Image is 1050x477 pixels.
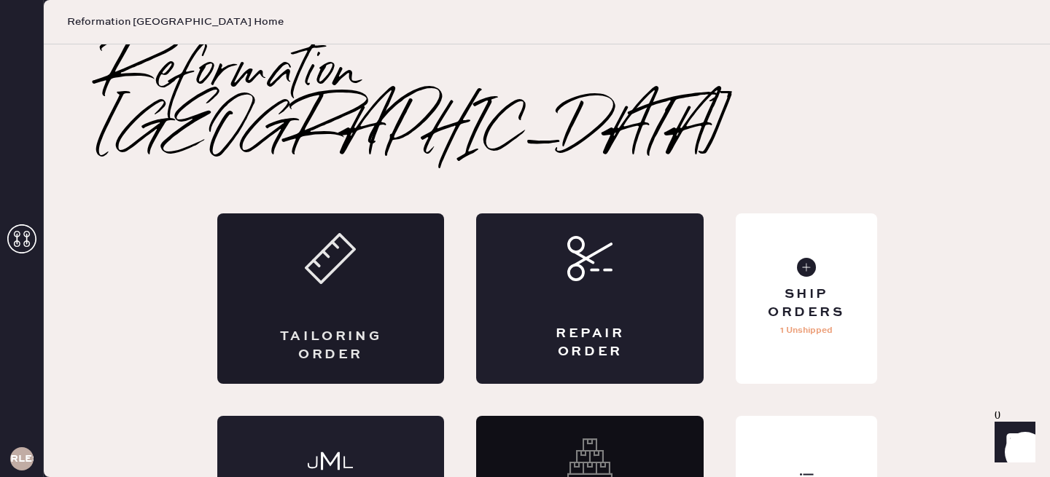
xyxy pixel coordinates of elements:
[276,328,386,364] div: Tailoring Order
[534,325,645,361] div: Repair Order
[780,322,833,339] p: 1 Unshipped
[102,44,992,161] h2: Reformation [GEOGRAPHIC_DATA]
[67,15,284,29] span: Reformation [GEOGRAPHIC_DATA] Home
[747,285,865,322] div: Ship Orders
[981,411,1043,474] iframe: Front Chat
[10,454,34,464] h3: RLESA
